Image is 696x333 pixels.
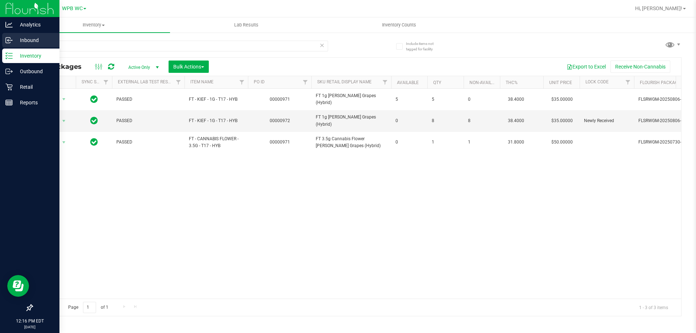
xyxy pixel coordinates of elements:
a: Filter [379,76,391,88]
span: 31.8000 [504,137,528,147]
inline-svg: Outbound [5,68,13,75]
p: Inbound [13,36,56,45]
span: Clear [319,41,324,50]
inline-svg: Inventory [5,52,13,59]
span: 38.4000 [504,94,528,105]
span: $35.00000 [548,94,576,105]
span: 1 [432,139,459,146]
span: Page of 1 [62,302,114,313]
a: Lab Results [170,17,323,33]
p: [DATE] [3,324,56,330]
p: Retail [13,83,56,91]
span: FT 1g [PERSON_NAME] Grapes (Hybrid) [316,92,387,106]
p: Reports [13,98,56,107]
button: Receive Non-Cannabis [610,61,670,73]
span: select [59,137,69,147]
span: FT - KIEF - 1G - T17 - HYB [189,96,244,103]
span: FT 3.5g Cannabis Flower [PERSON_NAME] Grapes (Hybrid) [316,136,387,149]
a: Inventory [17,17,170,33]
span: 1 - 3 of 3 items [633,302,674,313]
a: Unit Price [549,80,572,85]
span: Bulk Actions [173,64,204,70]
span: In Sync [90,94,98,104]
a: Filter [100,76,112,88]
span: 5 [432,96,459,103]
button: Export to Excel [562,61,610,73]
a: Sku Retail Display Name [317,79,372,84]
span: PASSED [116,139,180,146]
span: Newly Received [584,117,630,124]
span: FT - CANNABIS FLOWER - 3.5G - T17 - HYB [189,136,244,149]
a: Non-Available [469,80,502,85]
span: PASSED [116,96,180,103]
a: Available [397,80,419,85]
a: Item Name [190,79,214,84]
span: 38.4000 [504,116,528,126]
button: Bulk Actions [169,61,209,73]
input: Search Package ID, Item Name, SKU, Lot or Part Number... [32,41,328,51]
span: All Packages [38,63,89,71]
a: 00000971 [270,97,290,102]
span: FT 1g [PERSON_NAME] Grapes (Hybrid) [316,114,387,128]
a: Flourish Package ID [640,80,685,85]
p: Analytics [13,20,56,29]
span: 8 [432,117,459,124]
a: 00000971 [270,140,290,145]
span: 0 [395,139,423,146]
span: $35.00000 [548,116,576,126]
a: Filter [236,76,248,88]
a: THC% [506,80,518,85]
span: 0 [395,117,423,124]
a: Inventory Counts [323,17,475,33]
p: 12:16 PM EDT [3,318,56,324]
span: Include items not tagged for facility [406,41,442,52]
span: Inventory Counts [372,22,426,28]
a: Filter [299,76,311,88]
span: select [59,94,69,104]
span: In Sync [90,116,98,126]
span: 1 [468,139,496,146]
span: 8 [468,117,496,124]
a: External Lab Test Result [118,79,175,84]
a: Sync Status [82,79,109,84]
p: Inventory [13,51,56,60]
span: WPB WC [62,5,83,12]
span: 0 [468,96,496,103]
span: $50.00000 [548,137,576,147]
span: select [59,116,69,126]
inline-svg: Retail [5,83,13,91]
a: Filter [173,76,185,88]
a: 00000972 [270,118,290,123]
inline-svg: Inbound [5,37,13,44]
span: PASSED [116,117,180,124]
a: Qty [433,80,441,85]
span: FT - KIEF - 1G - T17 - HYB [189,117,244,124]
a: PO ID [254,79,265,84]
span: 5 [395,96,423,103]
p: Outbound [13,67,56,76]
span: Inventory [17,22,170,28]
a: Filter [622,76,634,88]
inline-svg: Reports [5,99,13,106]
input: 1 [83,302,96,313]
inline-svg: Analytics [5,21,13,28]
iframe: Resource center [7,275,29,297]
a: Lock Code [585,79,609,84]
span: Hi, [PERSON_NAME]! [635,5,682,11]
span: Lab Results [224,22,268,28]
span: In Sync [90,137,98,147]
